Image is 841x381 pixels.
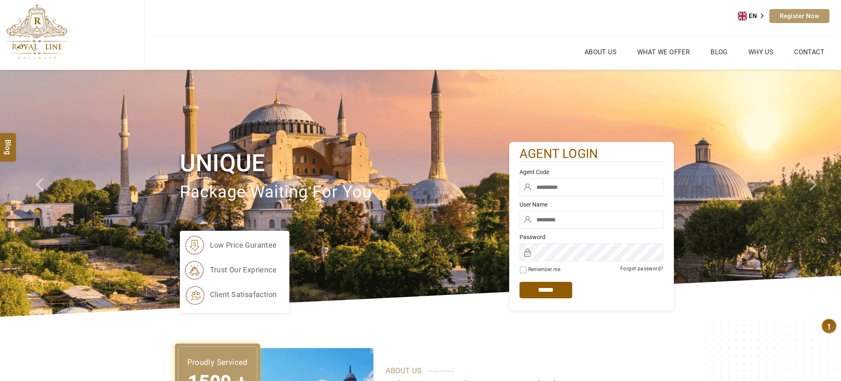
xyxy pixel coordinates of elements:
a: Register Now [769,9,829,23]
h1: Unique [180,148,509,179]
li: trust our exprience [184,260,277,280]
label: Remember me [528,267,560,272]
li: client satisafaction [184,284,277,305]
a: Contact [792,46,827,58]
label: Password [520,233,664,241]
span: Blog [3,139,14,146]
a: EN [738,10,769,22]
p: ABOUT US [386,365,662,377]
a: Blog [708,46,730,58]
div: Language [738,10,769,22]
a: About Us [582,46,619,58]
a: Forgot password? [620,266,663,272]
label: Agent Code [520,168,664,176]
a: Check next image [799,70,841,317]
a: What we Offer [635,46,692,58]
span: ............ [428,363,455,375]
a: Why Us [746,46,776,58]
img: The Royal Line Holidays [6,4,68,59]
a: Check next prev [25,70,67,317]
h2: agent login [520,146,664,162]
label: User Name [520,200,664,209]
p: package waiting for you [180,179,509,206]
aside: Language selected: English [738,10,769,22]
li: low price gurantee [184,235,277,256]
